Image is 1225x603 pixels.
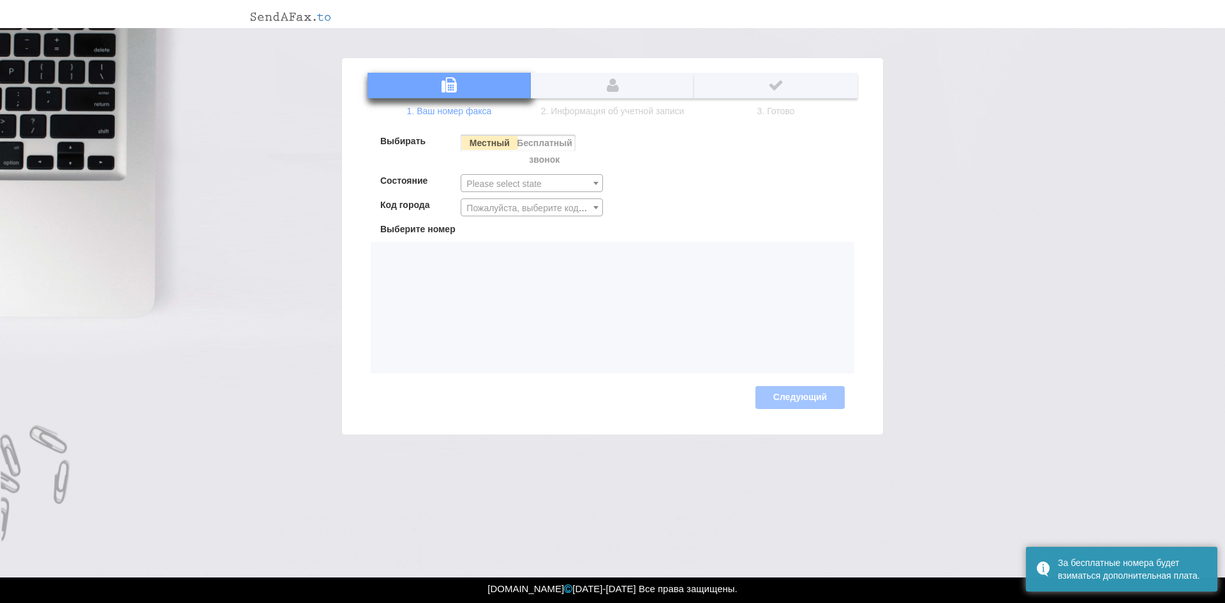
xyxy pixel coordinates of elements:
font: За бесплатные номера будет взиматься дополнительная плата. [1058,558,1200,581]
span: Please select state [466,179,542,189]
font: Бесплатный звонок [517,138,572,165]
font: Местный [470,138,510,148]
font: Выберите номер [380,224,456,234]
span: Следующий [755,392,845,402]
font: 1. Ваш номер факса [407,106,492,116]
a: 1. Ваш номер факса [367,73,531,117]
font: [DOMAIN_NAME] [487,583,564,594]
font: Следующий [773,392,827,402]
font: Состояние [380,175,427,186]
font: [DATE]-[DATE] Все права защищены. [572,583,737,594]
font: Выбирать [380,136,426,146]
font: Код города [380,200,429,210]
button: Следующий [755,386,845,409]
font: Пожалуйста, выберите код города [466,203,609,213]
